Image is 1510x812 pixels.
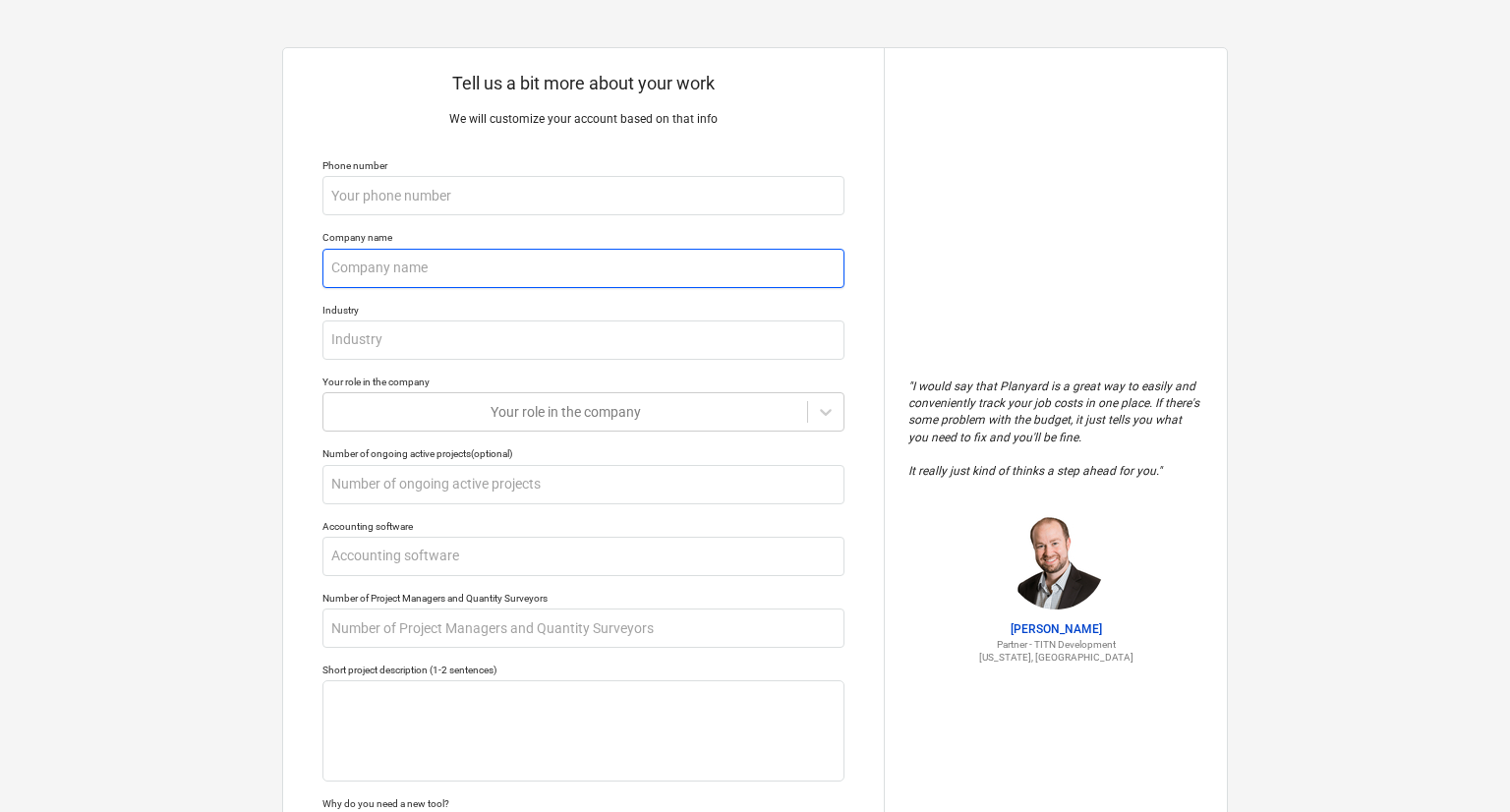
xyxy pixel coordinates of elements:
img: Jordan Cohen [1007,511,1105,609]
div: Your role in the company [322,376,844,388]
div: Company name [322,231,844,244]
p: [PERSON_NAME] [908,621,1203,638]
div: Industry [322,304,844,317]
p: Partner - TITN Development [908,638,1203,651]
input: Company name [322,249,844,288]
div: Short project description (1-2 sentences) [322,664,844,676]
input: Number of Project Managers and Quantity Surveyors [322,609,844,648]
iframe: Chat Widget [1412,718,1510,812]
input: Number of ongoing active projects [322,465,844,504]
p: " I would say that Planyard is a great way to easily and conveniently track your job costs in one... [908,378,1203,480]
p: We will customize your account based on that info [322,111,844,128]
div: Accounting software [322,520,844,533]
input: Industry [322,320,844,360]
div: Phone number [322,159,844,172]
div: Number of Project Managers and Quantity Surveyors [322,592,844,605]
div: Number of ongoing active projects (optional) [322,447,844,460]
p: Tell us a bit more about your work [322,72,844,95]
input: Your phone number [322,176,844,215]
p: [US_STATE], [GEOGRAPHIC_DATA] [908,651,1203,664]
div: Why do you need a new tool? [322,797,844,810]
input: Accounting software [322,537,844,576]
